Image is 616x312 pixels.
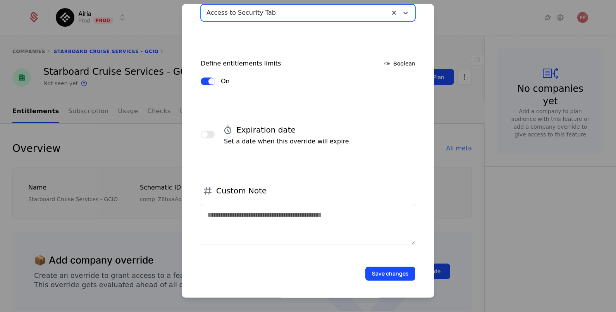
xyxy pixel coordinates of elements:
h4: Expiration date [236,124,296,135]
span: Boolean [393,59,415,67]
button: Save changes [365,266,415,280]
div: Define entitlements limits [201,59,281,68]
h4: Custom Note [216,185,267,196]
label: On [221,77,230,85]
p: Set a date when this override will expire. [224,136,351,146]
